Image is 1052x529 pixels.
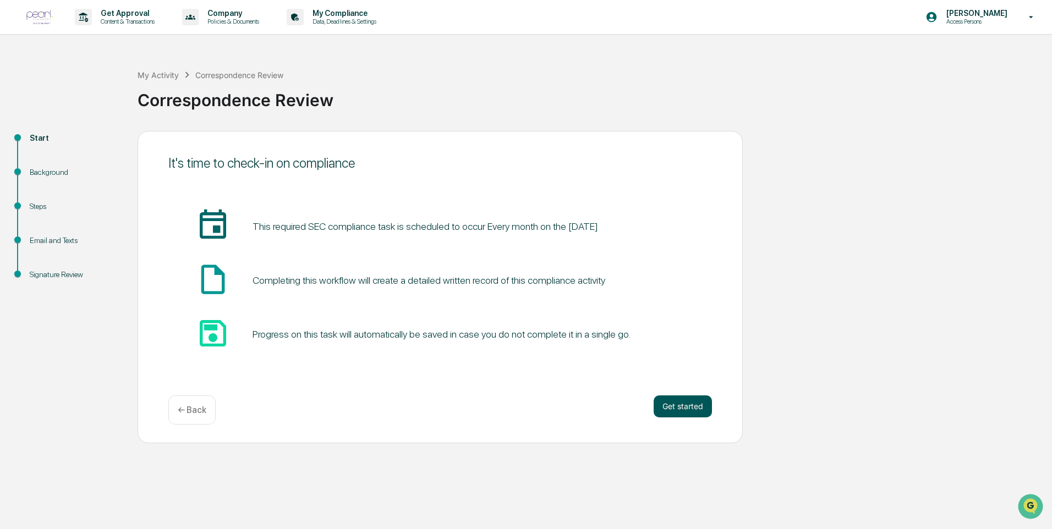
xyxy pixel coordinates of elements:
[30,235,120,246] div: Email and Texts
[304,9,382,18] p: My Compliance
[7,134,75,154] a: 🖐️Preclearance
[195,316,231,351] span: save_icon
[304,18,382,25] p: Data, Deadlines & Settings
[22,159,69,170] span: Data Lookup
[7,155,74,175] a: 🔎Data Lookup
[138,70,179,80] div: My Activity
[138,81,1046,110] div: Correspondence Review
[22,139,71,150] span: Preclearance
[26,10,53,25] img: logo
[91,139,136,150] span: Attestations
[11,140,20,148] div: 🖐️
[37,95,139,104] div: We're available if you need us!
[187,87,200,101] button: Start new chat
[938,18,1013,25] p: Access Persons
[168,155,712,171] div: It's time to check-in on compliance
[195,262,231,297] span: insert_drive_file_icon
[30,269,120,280] div: Signature Review
[37,84,180,95] div: Start new chat
[938,9,1013,18] p: [PERSON_NAME]
[11,23,200,41] p: How can we help?
[199,9,265,18] p: Company
[1017,493,1046,522] iframe: Open customer support
[253,328,631,340] div: Progress on this task will automatically be saved in case you do not complete it in a single go.
[29,50,182,62] input: Clear
[11,84,31,104] img: 1746055101610-c473b297-6a78-478c-a979-82029cc54cd1
[30,201,120,212] div: Steps
[92,18,160,25] p: Content & Transactions
[80,140,89,148] div: 🗄️
[11,161,20,169] div: 🔎
[30,167,120,178] div: Background
[178,405,206,415] p: ← Back
[253,274,605,286] div: Completing this workflow will create a detailed written record of this compliance activity
[75,134,141,154] a: 🗄️Attestations
[30,133,120,144] div: Start
[195,70,283,80] div: Correspondence Review
[654,395,712,417] button: Get started
[195,208,231,243] span: insert_invitation_icon
[78,186,133,195] a: Powered byPylon
[92,9,160,18] p: Get Approval
[253,219,598,234] pre: This required SEC compliance task is scheduled to occur Every month on the [DATE]
[109,186,133,195] span: Pylon
[199,18,265,25] p: Policies & Documents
